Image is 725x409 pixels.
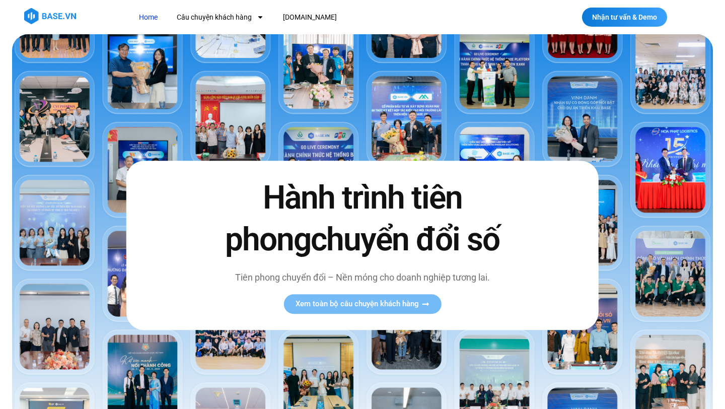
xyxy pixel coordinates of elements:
[311,221,499,258] span: chuyển đổi số
[275,8,344,27] a: [DOMAIN_NAME]
[131,8,165,27] a: Home
[169,8,271,27] a: Câu chuyện khách hàng
[204,177,521,260] h2: Hành trình tiên phong
[204,270,521,284] p: Tiên phong chuyển đổi – Nền móng cho doanh nghiệp tương lai.
[283,294,441,314] a: Xem toàn bộ câu chuyện khách hàng
[582,8,667,27] a: Nhận tư vấn & Demo
[592,14,657,21] span: Nhận tư vấn & Demo
[131,8,518,27] nav: Menu
[296,300,419,308] span: Xem toàn bộ câu chuyện khách hàng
